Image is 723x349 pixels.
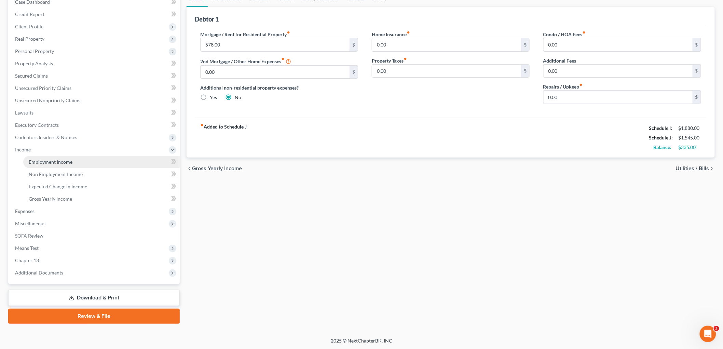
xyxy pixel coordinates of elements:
[15,24,43,29] span: Client Profile
[23,180,180,193] a: Expected Change in Income
[10,107,180,119] a: Lawsuits
[29,184,87,189] span: Expected Change in Income
[372,65,521,78] input: --
[29,171,83,177] span: Non Employment Income
[679,134,701,141] div: $1,545.00
[676,166,709,171] span: Utilities / Bills
[23,168,180,180] a: Non Employment Income
[201,66,350,79] input: --
[543,83,583,90] label: Repairs / Upkeep
[10,119,180,131] a: Executory Contracts
[350,66,358,79] div: $
[8,290,180,306] a: Download & Print
[15,97,80,103] span: Unsecured Nonpriority Claims
[15,110,33,116] span: Lawsuits
[372,31,410,38] label: Home Insurance
[10,70,180,82] a: Secured Claims
[10,57,180,70] a: Property Analysis
[654,144,672,150] strong: Balance:
[579,83,583,86] i: fiber_manual_record
[15,257,39,263] span: Chapter 13
[192,166,242,171] span: Gross Yearly Income
[287,31,290,34] i: fiber_manual_record
[676,166,715,171] button: Utilities / Bills chevron_right
[200,31,290,38] label: Mortgage / Rent for Residential Property
[10,82,180,94] a: Unsecured Priority Claims
[10,230,180,242] a: SOFA Review
[187,166,242,171] button: chevron_left Gross Yearly Income
[15,48,54,54] span: Personal Property
[521,65,529,78] div: $
[679,144,701,151] div: $335.00
[15,11,44,17] span: Credit Report
[521,38,529,51] div: $
[15,85,71,91] span: Unsecured Priority Claims
[709,166,715,171] i: chevron_right
[210,94,217,101] label: Yes
[372,57,407,64] label: Property Taxes
[15,61,53,66] span: Property Analysis
[200,123,247,152] strong: Added to Schedule J
[23,193,180,205] a: Gross Yearly Income
[583,31,586,34] i: fiber_manual_record
[350,38,358,51] div: $
[15,233,43,239] span: SOFA Review
[10,8,180,21] a: Credit Report
[281,57,285,61] i: fiber_manual_record
[15,147,31,152] span: Income
[693,38,701,51] div: $
[235,94,241,101] label: No
[543,31,586,38] label: Condo / HOA Fees
[649,135,673,140] strong: Schedule J:
[15,122,59,128] span: Executory Contracts
[700,326,716,342] iframe: Intercom live chat
[15,270,63,276] span: Additional Documents
[714,326,719,331] span: 3
[201,38,350,51] input: --
[544,65,693,78] input: --
[544,91,693,104] input: --
[543,57,576,64] label: Additional Fees
[372,38,521,51] input: --
[200,57,291,65] label: 2nd Mortgage / Other Home Expenses
[15,220,45,226] span: Miscellaneous
[693,65,701,78] div: $
[679,125,701,132] div: $1,880.00
[200,123,204,127] i: fiber_manual_record
[23,156,180,168] a: Employment Income
[544,38,693,51] input: --
[404,57,407,61] i: fiber_manual_record
[15,134,77,140] span: Codebtors Insiders & Notices
[649,125,672,131] strong: Schedule I:
[15,36,44,42] span: Real Property
[15,73,48,79] span: Secured Claims
[10,94,180,107] a: Unsecured Nonpriority Claims
[195,15,219,23] div: Debtor 1
[29,196,72,202] span: Gross Yearly Income
[15,245,39,251] span: Means Test
[407,31,410,34] i: fiber_manual_record
[15,208,35,214] span: Expenses
[693,91,701,104] div: $
[200,84,358,91] label: Additional non-residential property expenses?
[187,166,192,171] i: chevron_left
[8,309,180,324] a: Review & File
[29,159,72,165] span: Employment Income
